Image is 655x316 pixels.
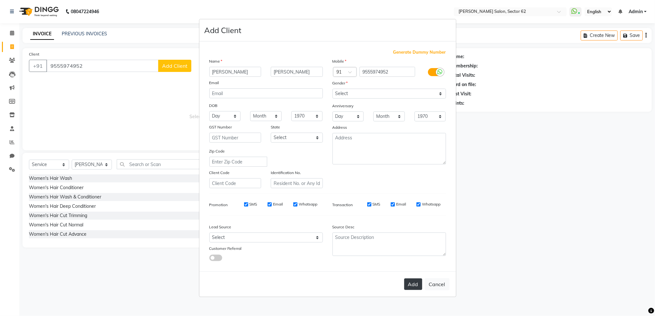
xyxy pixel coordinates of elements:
label: SMS [373,201,380,207]
label: Whatsapp [422,201,441,207]
label: Mobile [332,58,347,64]
input: First Name [209,67,261,77]
input: Email [209,88,323,98]
input: GST Number [209,133,261,143]
label: Transaction [332,202,353,208]
label: GST Number [209,124,232,130]
label: State [271,124,280,130]
label: Customer Referral [209,246,242,251]
button: Cancel [425,278,450,290]
label: Zip Code [209,148,225,154]
label: Source Desc [332,224,355,230]
label: Identification No. [271,170,301,176]
label: Email [209,80,219,86]
label: Name [209,58,223,64]
label: Client Code [209,170,230,176]
label: Address [332,125,347,130]
label: Lead Source [209,224,232,230]
button: Add [404,278,422,290]
input: Resident No. or Any Id [271,178,323,188]
input: Mobile [359,67,415,77]
input: Enter Zip Code [209,157,267,167]
label: Anniversary [332,103,354,109]
label: Whatsapp [299,201,317,207]
label: Email [273,201,283,207]
label: Gender [332,80,348,86]
label: Promotion [209,202,228,208]
input: Client Code [209,178,261,188]
label: Email [396,201,406,207]
label: DOB [209,103,218,109]
label: SMS [250,201,257,207]
h4: Add Client [205,24,241,36]
span: Generate Dummy Number [393,49,446,56]
input: Last Name [271,67,323,77]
